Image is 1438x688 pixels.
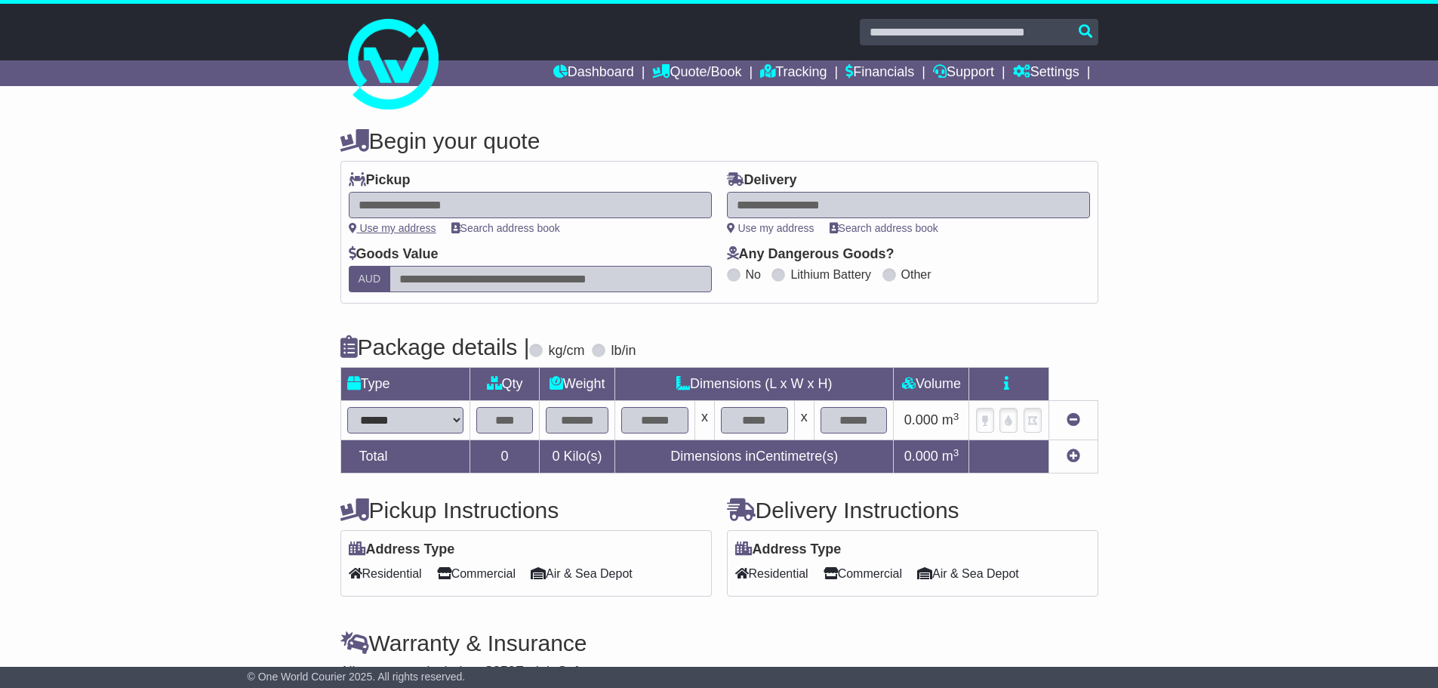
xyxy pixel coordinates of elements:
td: Weight [540,368,615,401]
span: Commercial [437,562,516,585]
td: Type [340,368,470,401]
td: x [794,401,814,440]
label: Address Type [735,541,842,558]
label: Any Dangerous Goods? [727,246,895,263]
a: Search address book [451,222,560,234]
label: Goods Value [349,246,439,263]
span: Residential [735,562,808,585]
h4: Warranty & Insurance [340,631,1098,656]
span: Air & Sea Depot [917,562,1019,585]
label: Other [901,267,931,282]
span: m [942,449,959,464]
label: AUD [349,266,391,292]
label: Address Type [349,541,455,558]
a: Support [933,60,994,86]
td: Dimensions (L x W x H) [615,368,894,401]
td: Qty [470,368,540,401]
td: Volume [894,368,969,401]
label: lb/in [611,343,636,359]
a: Financials [845,60,914,86]
div: All our quotes include a $ FreightSafe warranty. [340,664,1098,680]
a: Use my address [349,222,436,234]
a: Remove this item [1067,412,1080,427]
span: Residential [349,562,422,585]
td: x [694,401,714,440]
td: 0 [470,440,540,474]
td: Dimensions in Centimetre(s) [615,440,894,474]
a: Use my address [727,222,814,234]
span: Air & Sea Depot [531,562,633,585]
label: Lithium Battery [790,267,871,282]
span: 0.000 [904,449,938,464]
label: kg/cm [548,343,584,359]
span: © One World Courier 2025. All rights reserved. [248,671,466,683]
span: m [942,412,959,427]
td: Total [340,440,470,474]
sup: 3 [953,411,959,422]
a: Search address book [830,222,938,234]
h4: Begin your quote [340,128,1098,153]
label: No [746,267,761,282]
a: Settings [1013,60,1079,86]
h4: Pickup Instructions [340,498,712,523]
span: Commercial [824,562,902,585]
a: Dashboard [553,60,634,86]
span: 250 [493,664,516,679]
h4: Package details | [340,335,530,359]
a: Tracking [760,60,827,86]
sup: 3 [953,447,959,458]
label: Pickup [349,172,411,189]
h4: Delivery Instructions [727,498,1098,523]
span: 0.000 [904,412,938,427]
a: Quote/Book [652,60,741,86]
td: Kilo(s) [540,440,615,474]
span: 0 [553,449,560,464]
a: Add new item [1067,449,1080,464]
label: Delivery [727,172,797,189]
